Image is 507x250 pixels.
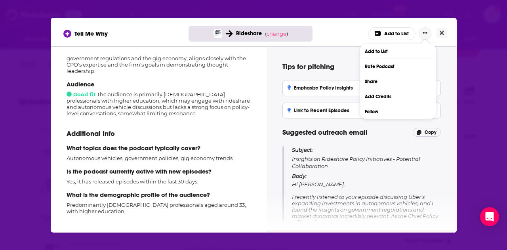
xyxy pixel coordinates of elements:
p: What topics does the podcast typically cover? [67,144,251,152]
button: Rate Podcast [360,59,436,74]
button: Add Credits [360,89,436,104]
button: Share [360,74,436,89]
span: ( ) [265,31,288,37]
span: change [267,31,286,37]
p: Additional Info [67,129,251,138]
button: Close [436,28,447,38]
p: Audience [67,80,251,88]
span: Body: [292,173,307,179]
img: tell me why sparkle [65,31,70,36]
span: Subject: [292,146,313,153]
button: Show More Button [419,27,431,40]
button: Follow [360,104,436,119]
span: Suggested outreach email [282,128,368,137]
img: The Road to Autonomy [213,29,223,38]
p: Insights on Rideshare Policy Initiatives - Potential Collaboration [292,146,441,170]
h3: Link to Recent Episodes [288,108,350,113]
span: Rideshare [236,30,262,37]
p: Yes, it has released episodes within the last 30 days. [67,178,251,185]
span: Good fit [67,91,96,97]
div: The audience is primarily [DEMOGRAPHIC_DATA] professionals with higher education, which may engag... [67,80,251,116]
div: The podcast's focus on key industry trends, including government regulations and the gig economy,... [67,38,251,74]
div: Open Intercom Messenger [480,207,499,226]
button: Add to List [360,44,436,59]
h3: Emphasize Policy Insights [288,85,353,91]
p: Autonomous vehicles, government policies, gig economy trends. [67,155,251,161]
p: What is the demographic profile of the audience? [67,191,251,198]
p: Is the podcast currently active with new episodes? [67,168,251,175]
button: Add to List [368,27,416,40]
h4: Tips for pitching [282,62,441,71]
span: Copy [425,130,436,135]
p: Predominantly [DEMOGRAPHIC_DATA] professionals aged around 33, with higher education. [67,202,251,214]
span: Tell Me Why [74,30,108,37]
